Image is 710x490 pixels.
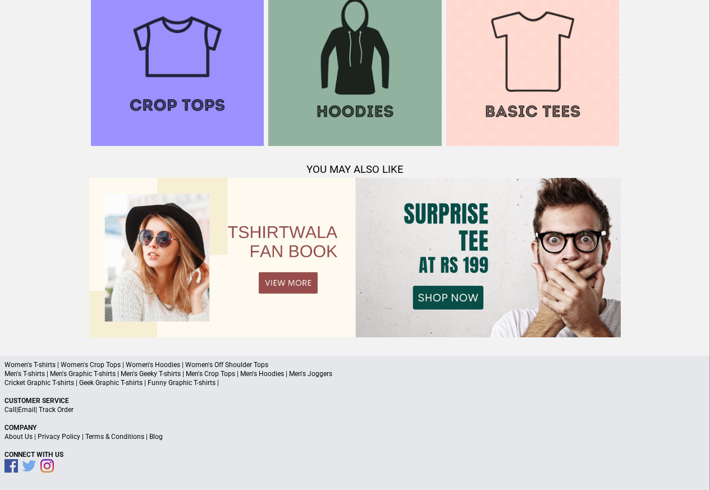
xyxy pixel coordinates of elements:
[4,423,706,432] p: Company
[4,406,16,414] a: Call
[4,396,706,405] p: Customer Service
[4,432,706,441] p: | | |
[18,406,35,414] a: Email
[306,163,404,176] span: YOU MAY ALSO LIKE
[38,433,80,441] a: Privacy Policy
[39,406,74,414] a: Track Order
[4,433,33,441] a: About Us
[4,369,706,378] p: Men's T-shirts | Men's Graphic T-shirts | Men's Geeky T-shirts | Men's Crop Tops | Men's Hoodies ...
[149,433,163,441] a: Blog
[4,360,706,369] p: Women's T-shirts | Women's Crop Tops | Women's Hoodies | Women's Off Shoulder Tops
[4,405,706,414] p: | |
[85,433,144,441] a: Terms & Conditions
[4,450,706,459] p: Connect With Us
[4,378,706,387] p: Cricket Graphic T-shirts | Geek Graphic T-shirts | Funny Graphic T-shirts |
